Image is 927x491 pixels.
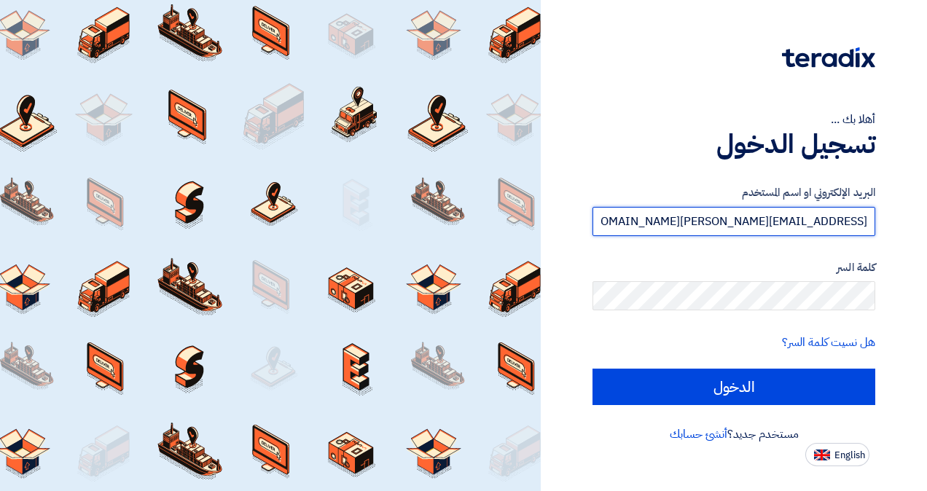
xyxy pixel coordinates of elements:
input: الدخول [592,369,875,405]
label: كلمة السر [592,259,875,276]
button: English [805,443,869,466]
div: أهلا بك ... [592,111,875,128]
input: أدخل بريد العمل الإلكتروني او اسم المستخدم الخاص بك ... [592,207,875,236]
h1: تسجيل الدخول [592,128,875,160]
a: أنشئ حسابك [670,425,727,443]
span: English [834,450,865,460]
img: Teradix logo [782,47,875,68]
img: en-US.png [814,449,830,460]
div: مستخدم جديد؟ [592,425,875,443]
label: البريد الإلكتروني او اسم المستخدم [592,184,875,201]
a: هل نسيت كلمة السر؟ [782,334,875,351]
